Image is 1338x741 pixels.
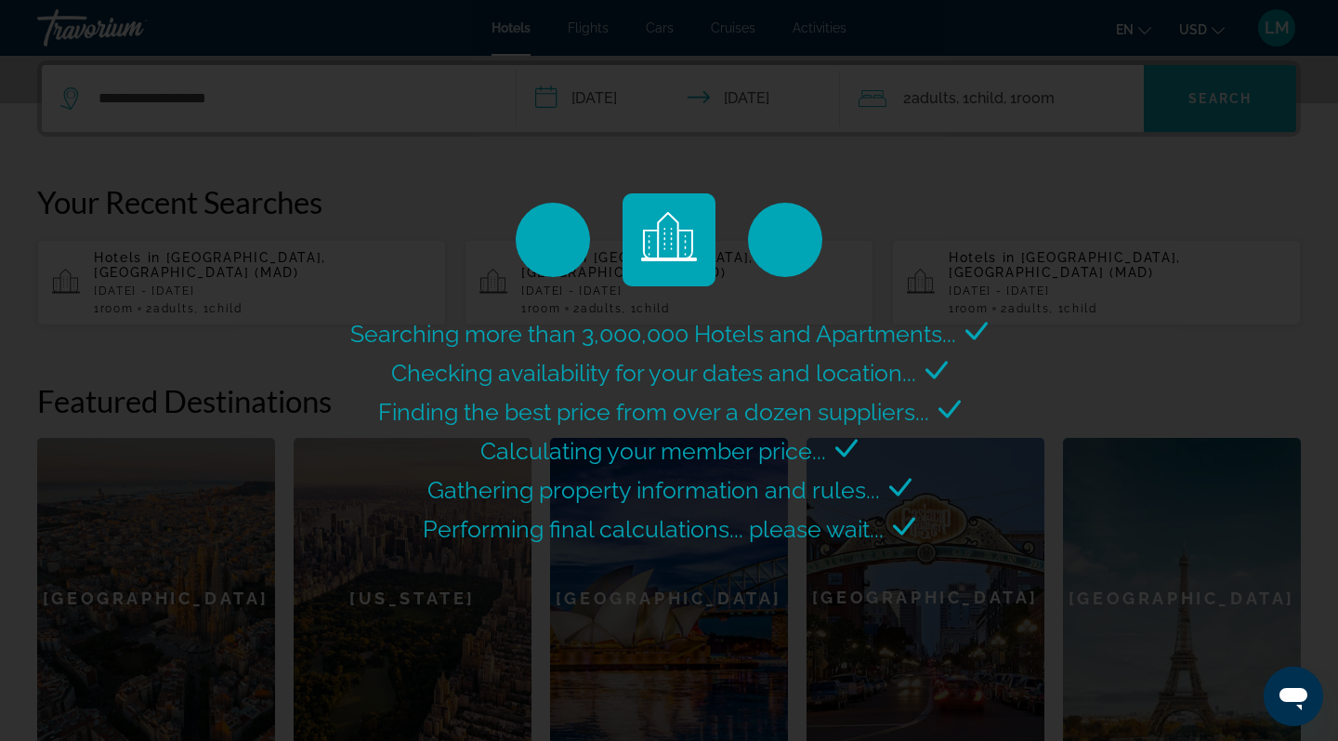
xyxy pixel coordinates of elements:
[427,476,880,504] span: Gathering property information and rules...
[1264,667,1323,726] iframe: Button to launch messaging window
[350,320,956,348] span: Searching more than 3,000,000 Hotels and Apartments...
[480,437,826,465] span: Calculating your member price...
[391,359,916,387] span: Checking availability for your dates and location...
[423,515,884,543] span: Performing final calculations... please wait...
[378,398,929,426] span: Finding the best price from over a dozen suppliers...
